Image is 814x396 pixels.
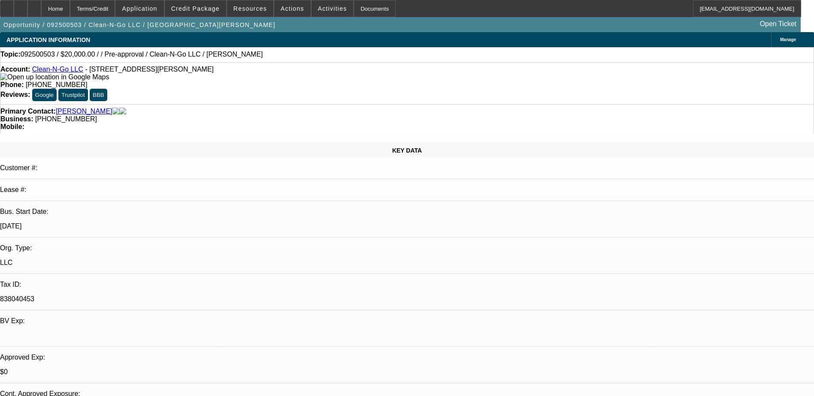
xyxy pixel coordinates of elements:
[0,66,30,73] strong: Account:
[32,89,57,101] button: Google
[115,0,163,17] button: Application
[0,91,30,98] strong: Reviews:
[3,21,275,28] span: Opportunity / 092500503 / Clean-N-Go LLC / [GEOGRAPHIC_DATA][PERSON_NAME]
[122,5,157,12] span: Application
[171,5,220,12] span: Credit Package
[32,66,83,73] a: Clean-N-Go LLC
[780,37,796,42] span: Manage
[312,0,354,17] button: Activities
[0,73,109,81] img: Open up location in Google Maps
[0,51,21,58] strong: Topic:
[0,123,24,130] strong: Mobile:
[58,89,88,101] button: Trustpilot
[90,89,107,101] button: BBB
[227,0,273,17] button: Resources
[318,5,347,12] span: Activities
[274,0,311,17] button: Actions
[392,147,422,154] span: KEY DATA
[165,0,226,17] button: Credit Package
[0,73,109,81] a: View Google Maps
[0,81,24,88] strong: Phone:
[757,17,800,31] a: Open Ticket
[21,51,263,58] span: 092500503 / $20,000.00 / / Pre-approval / Clean-N-Go LLC / [PERSON_NAME]
[233,5,267,12] span: Resources
[119,108,126,115] img: linkedin-icon.png
[6,36,90,43] span: APPLICATION INFORMATION
[85,66,214,73] span: - [STREET_ADDRESS][PERSON_NAME]
[56,108,112,115] a: [PERSON_NAME]
[281,5,304,12] span: Actions
[0,108,56,115] strong: Primary Contact:
[0,115,33,123] strong: Business:
[26,81,88,88] span: [PHONE_NUMBER]
[112,108,119,115] img: facebook-icon.png
[35,115,97,123] span: [PHONE_NUMBER]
